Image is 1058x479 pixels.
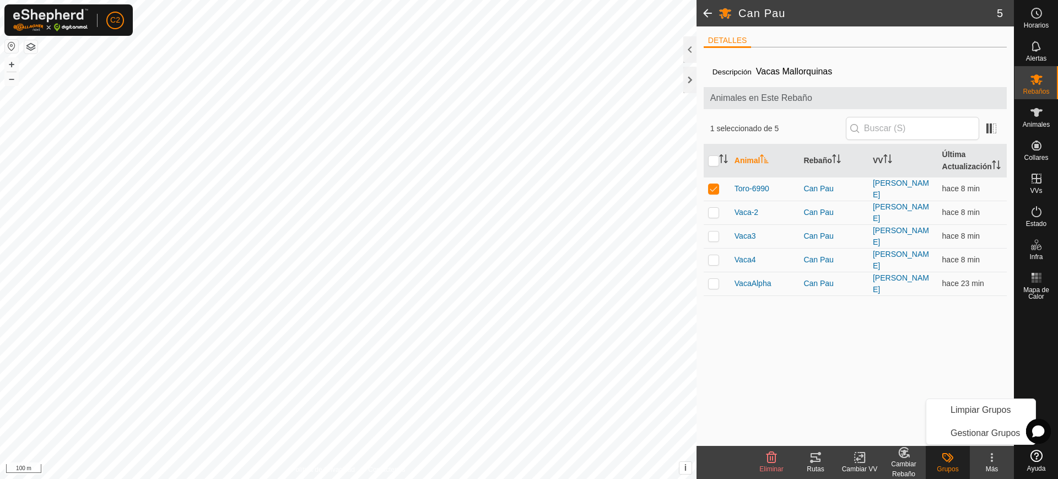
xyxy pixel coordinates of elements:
[13,9,88,31] img: Logo Gallagher
[710,123,846,134] span: 1 seleccionado de 5
[1026,220,1046,227] span: Estado
[832,156,841,165] p-sorticon: Activar para ordenar
[730,144,800,177] th: Animal
[684,463,687,472] span: i
[1024,22,1049,29] span: Horarios
[951,403,1011,417] span: Limpiar Grupos
[679,462,692,474] button: i
[5,40,18,53] button: Restablecer Mapa
[838,464,882,474] div: Cambiar VV
[951,427,1020,440] span: Gestionar Grupos
[846,117,979,140] input: Buscar (S)
[942,279,984,288] span: 19 ago 2025, 8:05
[873,179,929,199] a: [PERSON_NAME]
[992,162,1001,171] p-sorticon: Activar para ordenar
[803,278,864,289] div: Can Pau
[735,254,756,266] span: Vaca4
[368,465,405,475] a: Contáctenos
[873,226,929,246] a: [PERSON_NAME]
[997,5,1003,21] span: 5
[712,68,752,76] label: Descripción
[803,183,864,195] div: Can Pau
[110,14,120,26] span: C2
[735,183,769,195] span: Toro-6990
[803,254,864,266] div: Can Pau
[1030,187,1042,194] span: VVs
[1029,254,1043,260] span: Infra
[1014,445,1058,476] a: Ayuda
[719,156,728,165] p-sorticon: Activar para ordenar
[942,184,980,193] span: 19 ago 2025, 8:20
[1023,88,1049,95] span: Rebaños
[710,92,1000,105] span: Animales en Este Rebaño
[752,62,836,80] span: Vacas Mallorquinas
[926,464,970,474] div: Grupos
[735,230,756,242] span: Vaca3
[942,255,980,264] span: 19 ago 2025, 8:20
[1026,55,1046,62] span: Alertas
[942,208,980,217] span: 19 ago 2025, 8:20
[873,250,929,270] a: [PERSON_NAME]
[868,144,938,177] th: VV
[5,72,18,85] button: –
[926,422,1035,444] li: Gestionar Grupos
[704,35,752,48] li: DETALLES
[24,40,37,53] button: Capas del Mapa
[970,464,1014,474] div: Más
[5,58,18,71] button: +
[803,230,864,242] div: Can Pau
[738,7,997,20] h2: Can Pau
[926,399,1035,421] li: Limpiar Grupos
[883,156,892,165] p-sorticon: Activar para ordenar
[735,278,771,289] span: VacaAlpha
[1024,154,1048,161] span: Collares
[793,464,838,474] div: Rutas
[1017,287,1055,300] span: Mapa de Calor
[759,465,783,473] span: Eliminar
[799,144,868,177] th: Rebaño
[873,202,929,223] a: [PERSON_NAME]
[735,207,758,218] span: Vaca-2
[1023,121,1050,128] span: Animales
[938,144,1007,177] th: Última Actualización
[1027,465,1046,472] span: Ayuda
[882,459,926,479] div: Cambiar Rebaño
[942,232,980,240] span: 19 ago 2025, 8:20
[873,273,929,294] a: [PERSON_NAME]
[760,156,769,165] p-sorticon: Activar para ordenar
[292,465,355,475] a: Política de Privacidad
[803,207,864,218] div: Can Pau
